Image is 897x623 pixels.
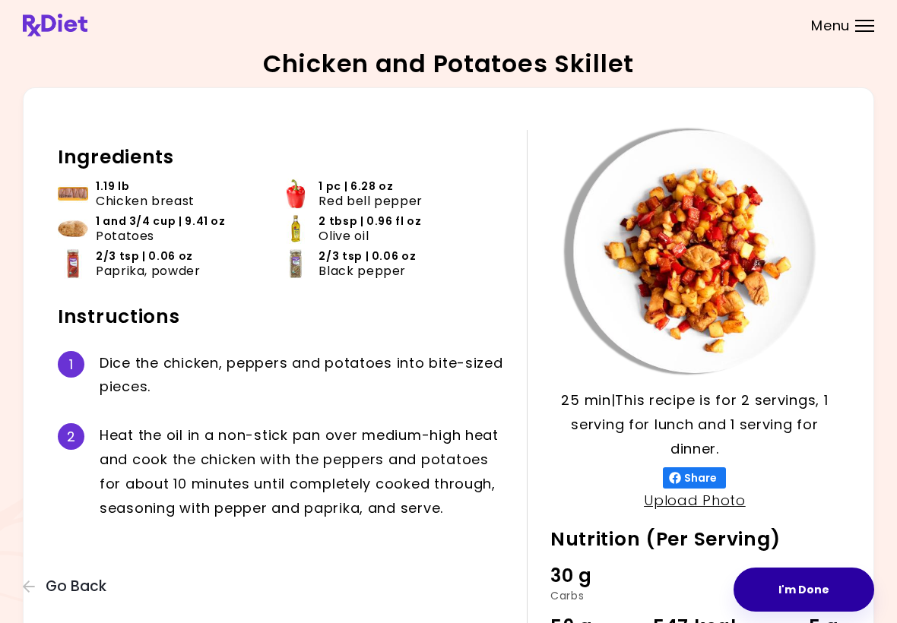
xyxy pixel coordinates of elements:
p: 25 min | This recipe is for 2 servings, 1 serving for lunch and 1 serving for dinner. [550,388,839,461]
button: Share [663,467,726,489]
h2: Instructions [58,305,504,329]
span: Menu [811,19,850,33]
span: 1.19 lb [96,179,129,194]
div: Carbs [550,590,647,601]
span: Paprika, powder [96,264,201,278]
button: I'm Done [734,568,874,612]
h2: Nutrition (Per Serving) [550,527,839,552]
span: Share [681,472,720,484]
span: 2/3 tsp | 0.06 oz [96,249,193,264]
h2: Chicken and Potatoes Skillet [263,52,634,76]
h2: Ingredients [58,145,504,169]
div: 1 [58,351,84,378]
span: Olive oil [319,229,369,243]
span: 2 tbsp | 0.96 fl oz [319,214,421,229]
div: H e a t t h e o i l i n a n o n - s t i c k p a n o v e r m e d i u m - h i g h h e a t a n d c o... [100,423,504,520]
span: 1 pc | 6.28 oz [319,179,393,194]
div: 30 g [550,561,647,590]
span: 1 and 3/4 cup | 9.41 oz [96,214,226,229]
span: Go Back [46,578,106,595]
span: Potatoes [96,229,154,243]
span: Red bell pepper [319,194,423,208]
span: Black pepper [319,264,406,278]
div: 2 [58,423,84,450]
div: D i c e t h e c h i c k e n , p e p p e r s a n d p o t a t o e s i n t o b i t e - s i z e d p i... [100,351,504,400]
button: Go Back [23,578,114,595]
span: 2/3 tsp | 0.06 oz [319,249,416,264]
span: Chicken breast [96,194,195,208]
a: Upload Photo [644,491,746,510]
div: 22 g [743,561,839,590]
img: RxDiet [23,14,87,36]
